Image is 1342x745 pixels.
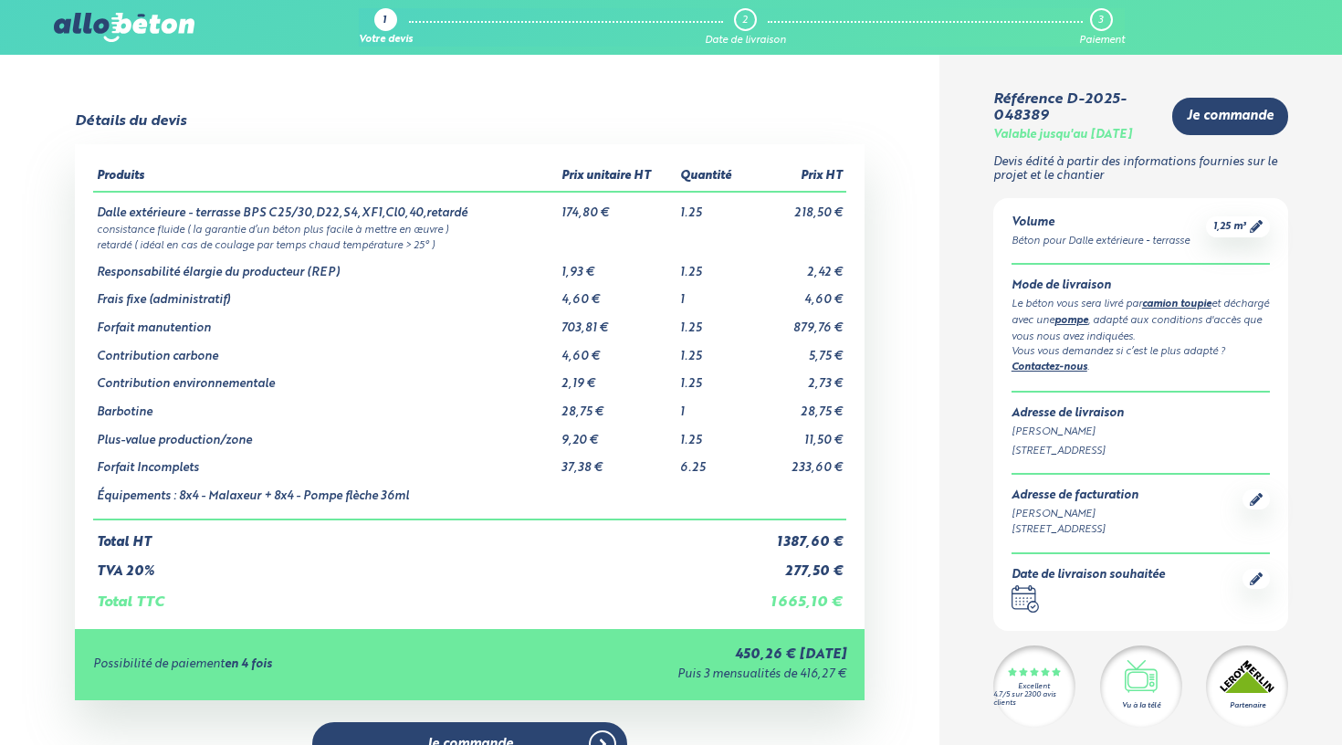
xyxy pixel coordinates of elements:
[558,392,676,420] td: 28,75 €
[558,192,676,221] td: 174,80 €
[749,252,846,280] td: 2,42 €
[1012,489,1138,503] div: Adresse de facturation
[1012,279,1270,293] div: Mode de livraison
[993,91,1158,125] div: Référence D-2025-048389
[1012,444,1270,459] div: [STREET_ADDRESS]
[1012,407,1270,421] div: Adresse de livraison
[676,420,749,448] td: 1.25
[705,35,786,47] div: Date de livraison
[558,336,676,364] td: 4,60 €
[1012,344,1270,376] div: Vous vous demandez si c’est le plus adapté ? .
[1079,8,1125,47] a: 3 Paiement
[1187,109,1274,124] span: Je commande
[749,192,846,221] td: 218,50 €
[54,13,194,42] img: allobéton
[742,15,748,26] div: 2
[749,308,846,336] td: 879,76 €
[749,279,846,308] td: 4,60 €
[749,519,846,551] td: 1 387,60 €
[993,691,1075,708] div: 4.7/5 sur 2300 avis clients
[1079,35,1125,47] div: Paiement
[1012,297,1270,344] div: Le béton vous sera livré par et déchargé avec une , adapté aux conditions d'accès que vous nous a...
[558,308,676,336] td: 703,81 €
[749,550,846,580] td: 277,50 €
[1012,425,1270,440] div: [PERSON_NAME]
[75,113,186,130] div: Détails du devis
[558,163,676,192] th: Prix unitaire HT
[1122,700,1160,711] div: Vu à la télé
[480,668,845,682] div: Puis 3 mensualités de 416,27 €
[676,192,749,221] td: 1.25
[676,252,749,280] td: 1.25
[1054,316,1088,326] a: pompe
[558,363,676,392] td: 2,19 €
[676,392,749,420] td: 1
[676,363,749,392] td: 1.25
[93,308,558,336] td: Forfait manutention
[676,447,749,476] td: 6.25
[93,519,748,551] td: Total HT
[749,163,846,192] th: Prix HT
[993,156,1288,183] p: Devis édité à partir des informations fournies sur le projet et le chantier
[93,221,845,236] td: consistance fluide ( la garantie d’un béton plus facile à mettre en œuvre )
[1012,507,1138,522] div: [PERSON_NAME]
[749,392,846,420] td: 28,75 €
[93,550,748,580] td: TVA 20%
[993,129,1132,142] div: Valable jusqu'au [DATE]
[676,336,749,364] td: 1.25
[1012,569,1165,582] div: Date de livraison souhaitée
[1098,15,1103,26] div: 3
[93,658,480,672] div: Possibilité de paiement
[1172,98,1288,135] a: Je commande
[359,8,413,47] a: 1 Votre devis
[93,192,558,221] td: Dalle extérieure - terrasse BPS C25/30,D22,S4,XF1,Cl0,40,retardé
[93,279,558,308] td: Frais fixe (administratif)
[225,658,272,670] strong: en 4 fois
[1142,299,1211,310] a: camion toupie
[93,252,558,280] td: Responsabilité élargie du producteur (REP)
[558,252,676,280] td: 1,93 €
[676,279,749,308] td: 1
[93,447,558,476] td: Forfait Incomplets
[93,476,558,519] td: Équipements : 8x4 - Malaxeur + 8x4 - Pompe flèche 36ml
[558,279,676,308] td: 4,60 €
[749,447,846,476] td: 233,60 €
[1012,362,1087,372] a: Contactez-nous
[749,336,846,364] td: 5,75 €
[558,447,676,476] td: 37,38 €
[480,647,845,663] div: 450,26 € [DATE]
[558,420,676,448] td: 9,20 €
[359,35,413,47] div: Votre devis
[1179,674,1322,725] iframe: Help widget launcher
[93,420,558,448] td: Plus-value production/zone
[749,580,846,611] td: 1 665,10 €
[1012,216,1190,230] div: Volume
[93,236,845,252] td: retardé ( idéal en cas de coulage par temps chaud température > 25° )
[749,420,846,448] td: 11,50 €
[93,580,748,611] td: Total TTC
[1012,522,1138,538] div: [STREET_ADDRESS]
[676,163,749,192] th: Quantité
[1018,683,1050,691] div: Excellent
[383,16,386,27] div: 1
[705,8,786,47] a: 2 Date de livraison
[749,363,846,392] td: 2,73 €
[676,308,749,336] td: 1.25
[93,163,558,192] th: Produits
[1012,234,1190,249] div: Béton pour Dalle extérieure - terrasse
[93,392,558,420] td: Barbotine
[93,336,558,364] td: Contribution carbone
[93,363,558,392] td: Contribution environnementale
